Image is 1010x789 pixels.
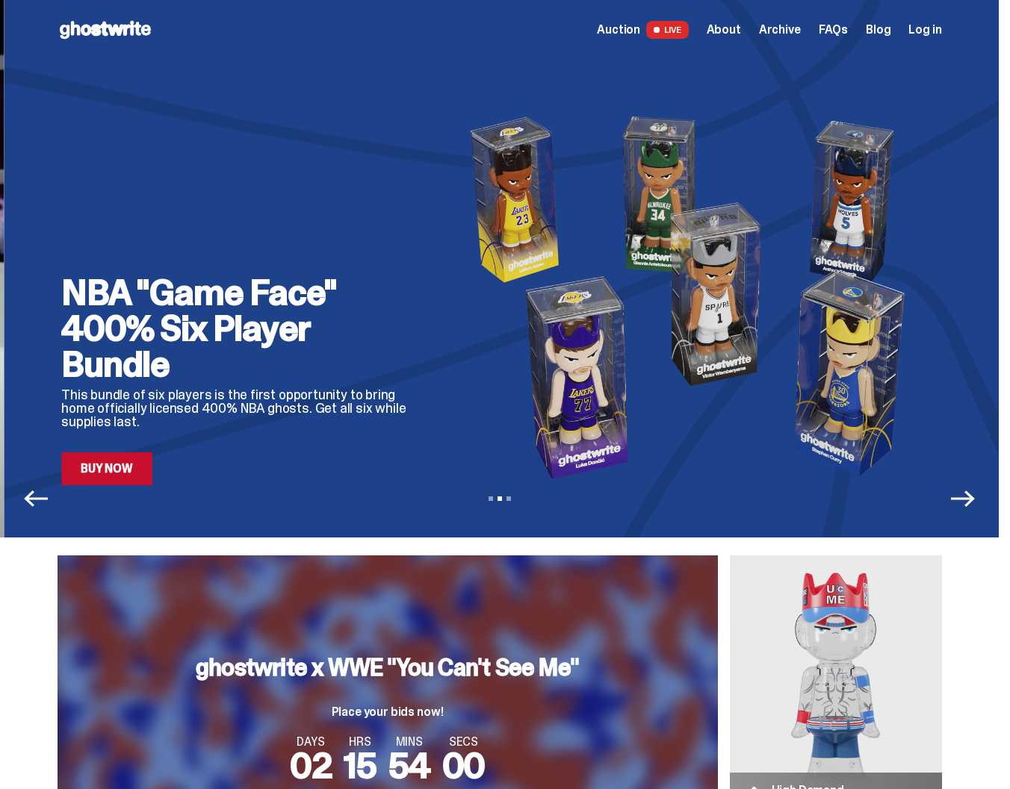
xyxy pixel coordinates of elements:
a: FAQs [819,24,848,36]
span: 15 [344,742,377,789]
button: View slide 2 [498,496,502,501]
span: SECS [442,736,486,748]
a: Log in [908,24,941,36]
h2: NBA "Game Face" 400% Six Player Bundle [61,275,420,382]
button: Next [951,487,975,511]
button: View slide 1 [489,496,493,501]
h3: ghostwrite x WWE "You Can't See Me" [196,655,579,679]
a: Auction LIVE [597,21,688,39]
span: 00 [442,742,486,789]
img: NBA "Game Face" 400% Six Player Bundle [444,109,946,485]
p: This bundle of six players is the first opportunity to bring home officially licensed 400% NBA gh... [61,388,420,428]
span: DAYS [290,736,332,748]
a: About [707,24,741,36]
button: View slide 3 [506,496,511,501]
a: Archive [759,24,801,36]
span: LIVE [646,21,689,39]
p: Place your bids now! [196,706,579,718]
span: 54 [388,742,430,789]
span: Auction [597,24,640,36]
a: Blog [866,24,890,36]
a: Buy Now [61,452,152,485]
span: 02 [290,742,332,789]
span: MINS [388,736,430,748]
span: HRS [344,736,377,748]
button: Previous [24,487,48,511]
